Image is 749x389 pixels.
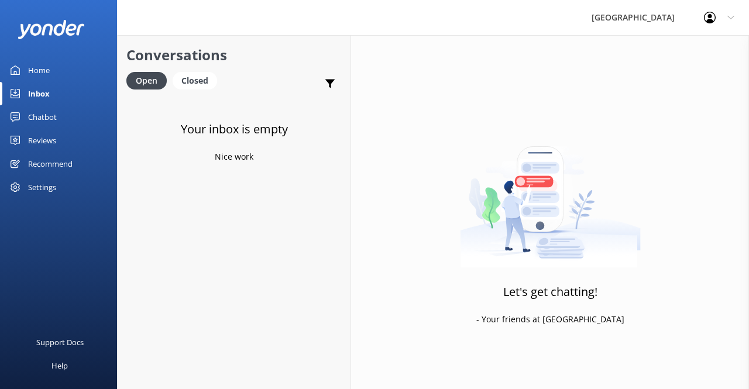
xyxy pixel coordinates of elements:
div: Support Docs [36,331,84,354]
div: Reviews [28,129,56,152]
h3: Let's get chatting! [503,283,597,301]
div: Inbox [28,82,50,105]
p: Nice work [215,150,253,163]
p: - Your friends at [GEOGRAPHIC_DATA] [476,313,624,326]
h2: Conversations [126,44,342,66]
a: Open [126,74,173,87]
h3: Your inbox is empty [181,120,288,139]
a: Closed [173,74,223,87]
img: artwork of a man stealing a conversation from at giant smartphone [460,122,641,268]
div: Home [28,58,50,82]
div: Settings [28,175,56,199]
div: Help [51,354,68,377]
img: yonder-white-logo.png [18,20,85,39]
div: Chatbot [28,105,57,129]
div: Recommend [28,152,73,175]
div: Closed [173,72,217,89]
div: Open [126,72,167,89]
